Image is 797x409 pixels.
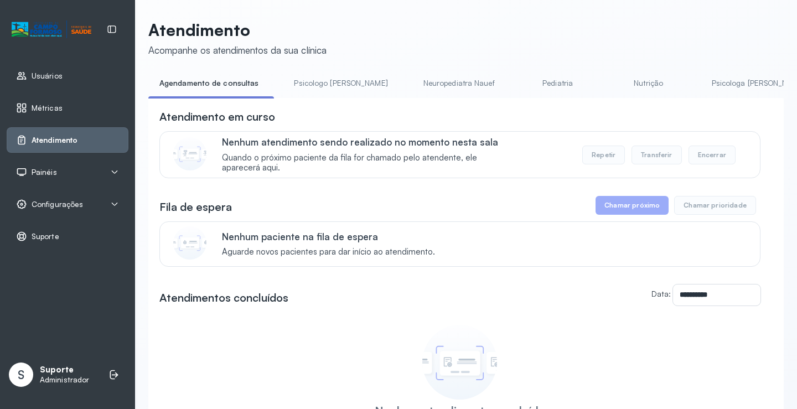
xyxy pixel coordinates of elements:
button: Transferir [632,146,682,164]
button: Chamar próximo [596,196,669,215]
span: Configurações [32,200,83,209]
a: Atendimento [16,134,119,146]
span: Atendimento [32,136,77,145]
button: Chamar prioridade [674,196,756,215]
span: Aguarde novos pacientes para dar início ao atendimento. [222,247,435,257]
a: Agendamento de consultas [148,74,270,92]
span: Usuários [32,71,63,81]
button: Repetir [582,146,625,164]
img: Imagem de empty state [422,325,497,400]
span: Métricas [32,103,63,113]
p: Atendimento [148,20,327,40]
a: Métricas [16,102,119,113]
img: Imagem de CalloutCard [173,226,206,260]
span: Painéis [32,168,57,177]
a: Pediatria [519,74,597,92]
h3: Atendimento em curso [159,109,275,125]
div: Acompanhe os atendimentos da sua clínica [148,44,327,56]
p: Administrador [40,375,89,385]
a: Nutrição [610,74,687,92]
span: Quando o próximo paciente da fila for chamado pelo atendente, ele aparecerá aqui. [222,153,515,174]
h3: Atendimentos concluídos [159,290,288,306]
img: Imagem de CalloutCard [173,137,206,170]
a: Psicologo [PERSON_NAME] [283,74,398,92]
a: Usuários [16,70,119,81]
button: Encerrar [689,146,736,164]
span: Suporte [32,232,59,241]
h3: Fila de espera [159,199,232,215]
img: Logotipo do estabelecimento [12,20,91,39]
p: Suporte [40,365,89,375]
label: Data: [651,289,671,298]
p: Nenhum atendimento sendo realizado no momento nesta sala [222,136,515,148]
p: Nenhum paciente na fila de espera [222,231,435,242]
a: Neuropediatra Nauef [412,74,506,92]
